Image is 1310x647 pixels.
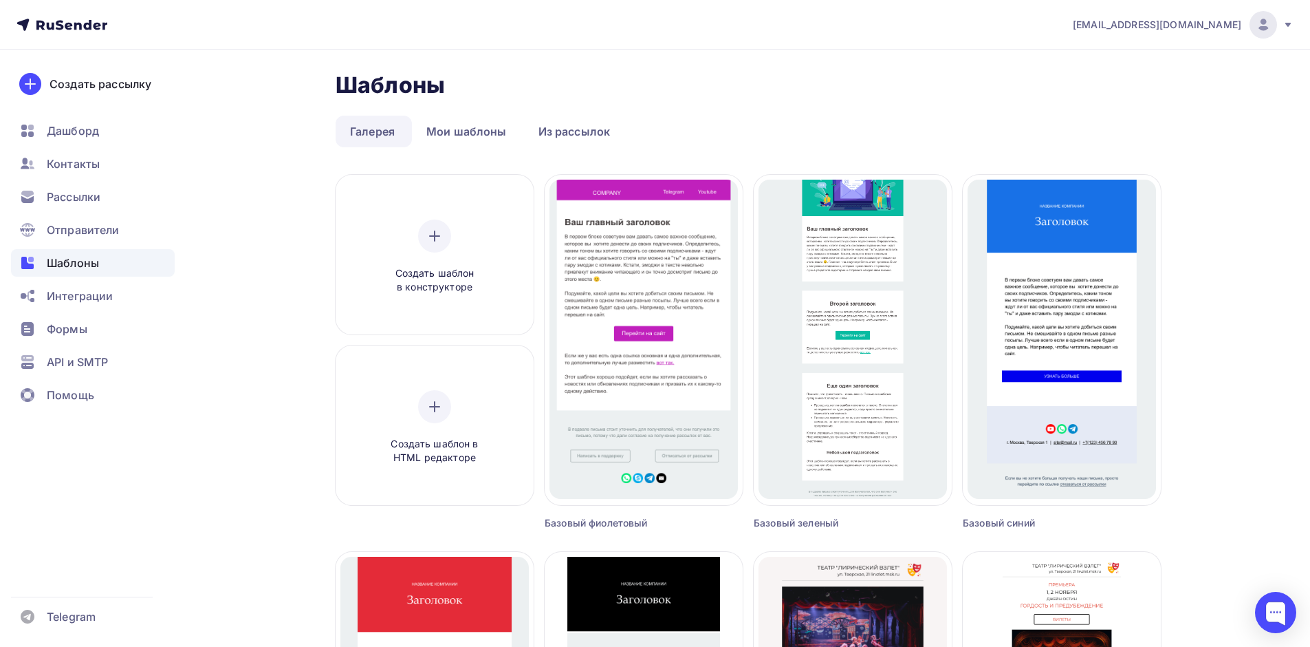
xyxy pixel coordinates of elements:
div: Базовый фиолетовый [545,516,693,530]
a: Шаблоны [11,249,175,277]
a: Галерея [336,116,409,147]
a: Рассылки [11,183,175,211]
span: Создать шаблон в конструкторе [369,266,500,295]
div: Создать рассылку [50,76,151,92]
div: Базовый зеленый [754,516,902,530]
a: Контакты [11,150,175,178]
span: Отправители [47,222,120,238]
span: [EMAIL_ADDRESS][DOMAIN_NAME] [1073,18,1241,32]
a: [EMAIL_ADDRESS][DOMAIN_NAME] [1073,11,1293,39]
a: Отправители [11,216,175,244]
span: Помощь [47,387,94,403]
a: Формы [11,315,175,343]
span: Формы [47,321,87,337]
span: Шаблоны [47,255,99,271]
div: Базовый синий [963,516,1111,530]
a: Мои шаблоны [412,116,521,147]
span: Контакты [47,156,100,172]
a: Дашборд [11,117,175,145]
span: Дашборд [47,123,99,139]
span: API и SMTP [47,354,108,370]
span: Рассылки [47,189,100,205]
a: Из рассылок [524,116,625,147]
span: Создать шаблон в HTML редакторе [369,437,500,465]
span: Telegram [47,608,96,625]
h2: Шаблоны [336,72,445,99]
span: Интеграции [47,288,113,304]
